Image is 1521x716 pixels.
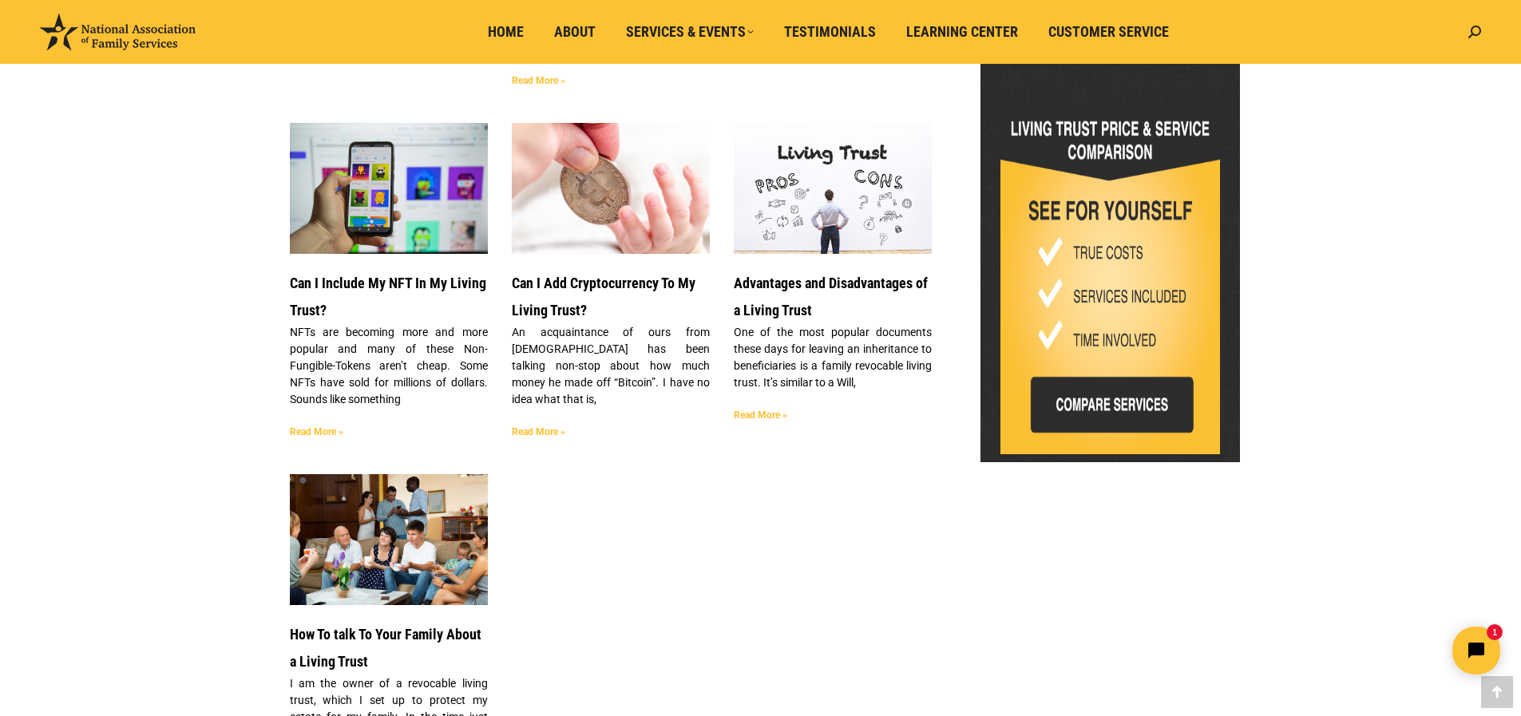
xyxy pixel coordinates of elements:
[488,23,524,41] span: Home
[1048,23,1169,41] span: Customer Service
[510,122,711,255] img: Blog Header Image. Parent Giving a Crypto coin to their baby
[512,75,565,86] a: Read more about How Can a Living Trust Help With Unexpected Events That Destroy a Family’s Wealth?
[734,409,787,421] a: Read more about Advantages and Disadvantages of a Living Trust
[906,23,1018,41] span: Learning Center
[290,324,488,408] p: NFTs are becoming more and more popular and many of these Non-Fungible-Tokens aren’t cheap. Some ...
[895,17,1029,47] a: Learning Center
[734,123,932,254] a: Advantages and Disadvantages of a Living Trust
[784,23,876,41] span: Testimonials
[626,23,754,41] span: Services & Events
[290,275,486,318] a: Can I Include My NFT In My Living Trust?
[279,473,498,606] img: How To talk To Your Family About a Living Trust
[1037,17,1180,47] a: Customer Service
[290,626,481,670] a: How To talk To Your Family About a Living Trust
[1239,613,1514,688] iframe: Tidio Chat
[1000,105,1220,454] img: Living-Trust-Price-and-Service-Comparison
[512,123,710,254] a: Blog Header Image. Parent Giving a Crypto coin to their baby
[290,123,488,254] a: Blog Header Image. Can I include my NFT in my Living Trust?
[554,23,596,41] span: About
[543,17,607,47] a: About
[288,121,489,255] img: Blog Header Image. Can I include my NFT in my Living Trust?
[290,426,343,437] a: Read more about Can I Include My NFT In My Living Trust?
[477,17,535,47] a: Home
[733,121,933,255] img: Advantages and Disadvantages of a Living Trust
[773,17,887,47] a: Testimonials
[512,324,710,408] p: An acquaintance of ours from [DEMOGRAPHIC_DATA] has been talking non-stop about how much money he...
[734,275,928,318] a: Advantages and Disadvantages of a Living Trust
[40,14,196,50] img: National Association of Family Services
[734,324,932,391] p: One of the most popular documents these days for leaving an inheritance to beneficiaries is a fam...
[512,426,565,437] a: Read more about Can I Add Cryptocurrency To My Living Trust?
[512,275,695,318] a: Can I Add Cryptocurrency To My Living Trust?
[290,474,488,605] a: How To talk To Your Family About a Living Trust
